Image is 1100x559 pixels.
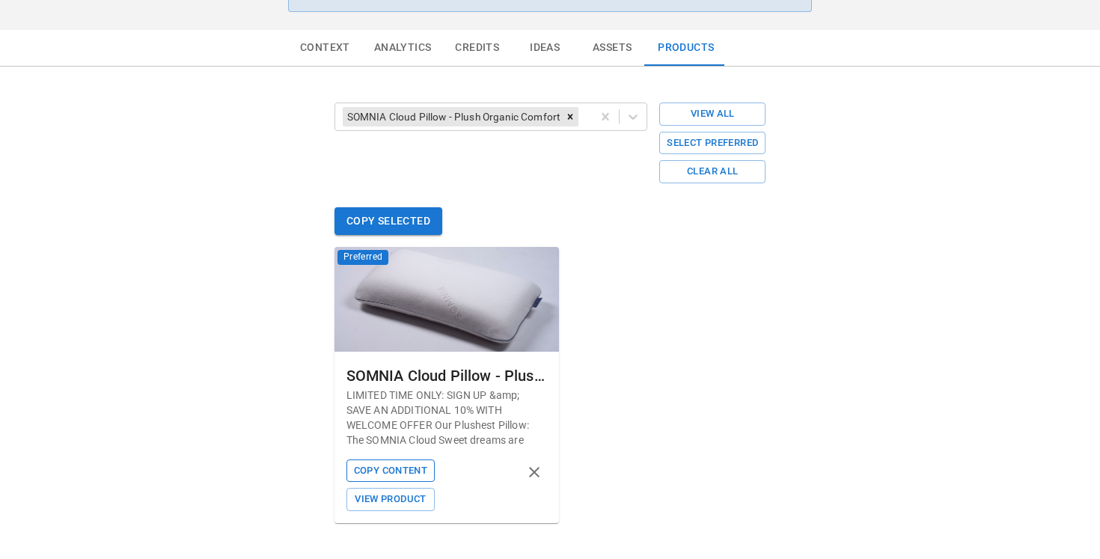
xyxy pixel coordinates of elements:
button: Select Preferred [659,132,766,155]
button: remove product [522,459,547,485]
div: SOMNIA Cloud Pillow - Plush Organic Comfort [346,364,547,388]
button: Copy Content [346,459,435,483]
button: Assets [578,30,646,66]
div: SOMNIA Cloud Pillow - Plush Organic Comfort [343,107,562,126]
img: SOMNIA Cloud Pillow - Plush Organic Comfort [334,247,559,352]
button: Context [288,30,362,66]
button: Analytics [362,30,444,66]
button: Products [646,30,726,66]
button: Copy Selected [334,207,442,235]
button: Credits [443,30,511,66]
button: Ideas [511,30,578,66]
button: View All [659,103,766,126]
button: View Product [346,488,435,511]
div: Remove SOMNIA Cloud Pillow - Plush Organic Comfort [562,107,578,126]
p: LIMITED TIME ONLY: SIGN UP &amp; SAVE AN ADDITIONAL 10% WITH WELCOME OFFER Our Plushest Pillow: T... [346,388,547,447]
button: Clear All [659,160,766,183]
span: Preferred [337,250,389,265]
